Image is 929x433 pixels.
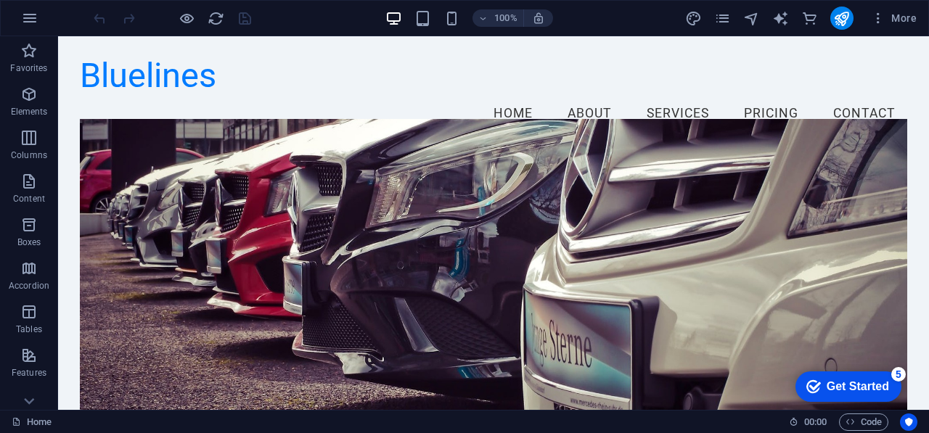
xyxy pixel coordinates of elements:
[12,413,52,431] a: Click to cancel selection. Double-click to open Pages
[846,413,882,431] span: Code
[494,9,517,27] h6: 100%
[833,10,850,27] i: Publish
[714,10,731,27] i: Pages (Ctrl+Alt+S)
[10,62,47,74] p: Favorites
[9,280,49,292] p: Accordion
[772,10,789,27] i: AI Writer
[900,413,917,431] button: Usercentrics
[685,10,702,27] i: Design (Ctrl+Alt+Y)
[804,413,827,431] span: 00 00
[801,10,818,27] i: Commerce
[472,9,524,27] button: 100%
[178,9,195,27] button: Click here to leave preview mode and continue editing
[714,9,732,27] button: pages
[743,9,761,27] button: navigator
[801,9,819,27] button: commerce
[685,9,703,27] button: design
[871,11,917,25] span: More
[16,323,42,335] p: Tables
[17,236,41,248] p: Boxes
[839,413,888,431] button: Code
[789,413,827,431] h6: Session time
[208,10,224,27] i: Reload page
[11,106,48,117] p: Elements
[814,416,817,427] span: :
[207,9,224,27] button: reload
[11,149,47,161] p: Columns
[12,367,46,379] p: Features
[743,10,760,27] i: Navigator
[865,7,922,30] button: More
[8,7,114,38] div: Get Started 5 items remaining, 0% complete
[104,3,118,17] div: 5
[830,7,854,30] button: publish
[772,9,790,27] button: text_generator
[532,12,545,25] i: On resize automatically adjust zoom level to fit chosen device.
[13,193,45,205] p: Content
[39,16,102,29] div: Get Started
